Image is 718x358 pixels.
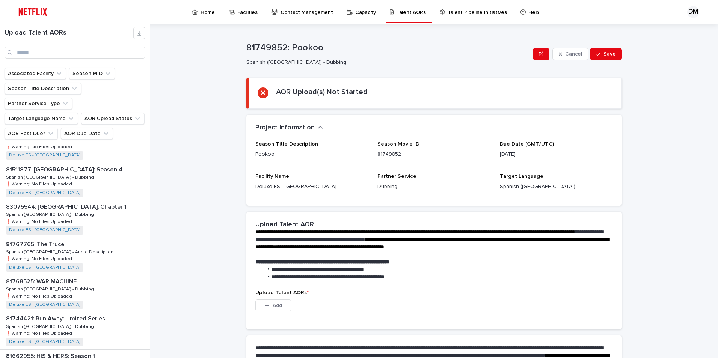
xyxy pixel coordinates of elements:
[5,29,133,37] h1: Upload Talent AORs
[5,83,81,95] button: Season Title Description
[255,299,291,311] button: Add
[603,51,616,57] span: Save
[6,165,124,173] p: 81511877: [GEOGRAPHIC_DATA]: Season 4
[687,6,699,18] div: DM
[500,174,543,179] span: Target Language
[500,141,554,147] span: Due Date (GMT/UTC)
[9,265,80,270] a: Deluxe ES - [GEOGRAPHIC_DATA]
[6,248,115,255] p: Spanish ([GEOGRAPHIC_DATA]) - Audio Description
[255,150,368,158] p: Pookoo
[6,329,74,336] p: ❗️Warning: No Files Uploaded
[246,59,527,66] p: Spanish ([GEOGRAPHIC_DATA]) - Dubbing
[6,218,74,224] p: ❗️Warning: No Files Uploaded
[6,285,95,292] p: Spanish ([GEOGRAPHIC_DATA]) - Dubbing
[15,5,51,20] img: ifQbXi3ZQGMSEF7WDB7W
[377,150,490,158] p: 81749852
[255,183,368,191] p: Deluxe ES - [GEOGRAPHIC_DATA]
[276,87,368,96] h2: AOR Upload(s) Not Started
[377,174,416,179] span: Partner Service
[5,47,145,59] input: Search
[590,48,622,60] button: Save
[6,143,74,150] p: ❗️Warning: No Files Uploaded
[255,124,323,132] button: Project Information
[377,141,419,147] span: Season Movie ID
[9,190,80,196] a: Deluxe ES - [GEOGRAPHIC_DATA]
[500,183,613,191] p: Spanish ([GEOGRAPHIC_DATA])
[6,277,78,285] p: 81768525: WAR MACHINE
[552,48,588,60] button: Cancel
[9,227,80,233] a: Deluxe ES - [GEOGRAPHIC_DATA]
[6,323,95,329] p: Spanish ([GEOGRAPHIC_DATA]) - Dubbing
[5,68,66,80] button: Associated Facility
[6,211,95,217] p: Spanish ([GEOGRAPHIC_DATA]) - Dubbing
[5,128,58,140] button: AOR Past Due?
[69,68,115,80] button: Season MID
[6,239,66,248] p: 81767765: The Truce
[6,180,74,187] p: ❗️Warning: No Files Uploaded
[377,183,490,191] p: Dubbing
[9,153,80,158] a: Deluxe ES - [GEOGRAPHIC_DATA]
[255,290,309,295] span: Upload Talent AORs
[9,302,80,307] a: Deluxe ES - [GEOGRAPHIC_DATA]
[5,98,72,110] button: Partner Service Type
[6,202,128,211] p: 83075544: [GEOGRAPHIC_DATA]: Chapter 1
[6,255,74,262] p: ❗️Warning: No Files Uploaded
[6,292,74,299] p: ❗️Warning: No Files Uploaded
[61,128,113,140] button: AOR Due Date
[255,174,289,179] span: Facility Name
[6,314,107,322] p: 81744421: Run Away: Limited Series
[565,51,582,57] span: Cancel
[255,221,314,229] h2: Upload Talent AOR
[246,42,530,53] p: 81749852: Pookoo
[9,339,80,344] a: Deluxe ES - [GEOGRAPHIC_DATA]
[255,141,318,147] span: Season Title Description
[5,113,78,125] button: Target Language Name
[273,303,282,308] span: Add
[500,150,613,158] p: [DATE]
[81,113,145,125] button: AOR Upload Status
[6,173,95,180] p: Spanish ([GEOGRAPHIC_DATA]) - Dubbing
[255,124,315,132] h2: Project Information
